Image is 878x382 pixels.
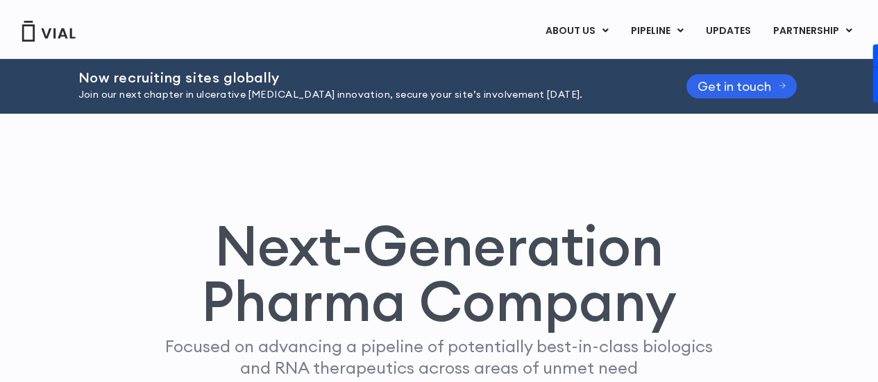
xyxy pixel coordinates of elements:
[698,81,771,92] span: Get in touch
[620,19,694,43] a: PIPELINEMenu Toggle
[695,19,761,43] a: UPDATES
[139,218,740,329] h1: Next-Generation Pharma Company
[78,87,652,103] p: Join our next chapter in ulcerative [MEDICAL_DATA] innovation, secure your site’s involvement [DA...
[78,70,652,85] h2: Now recruiting sites globally
[762,19,863,43] a: PARTNERSHIPMenu Toggle
[534,19,619,43] a: ABOUT USMenu Toggle
[160,336,719,379] p: Focused on advancing a pipeline of potentially best-in-class biologics and RNA therapeutics acros...
[686,74,797,98] a: Get in touch
[21,21,76,42] img: Vial Logo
